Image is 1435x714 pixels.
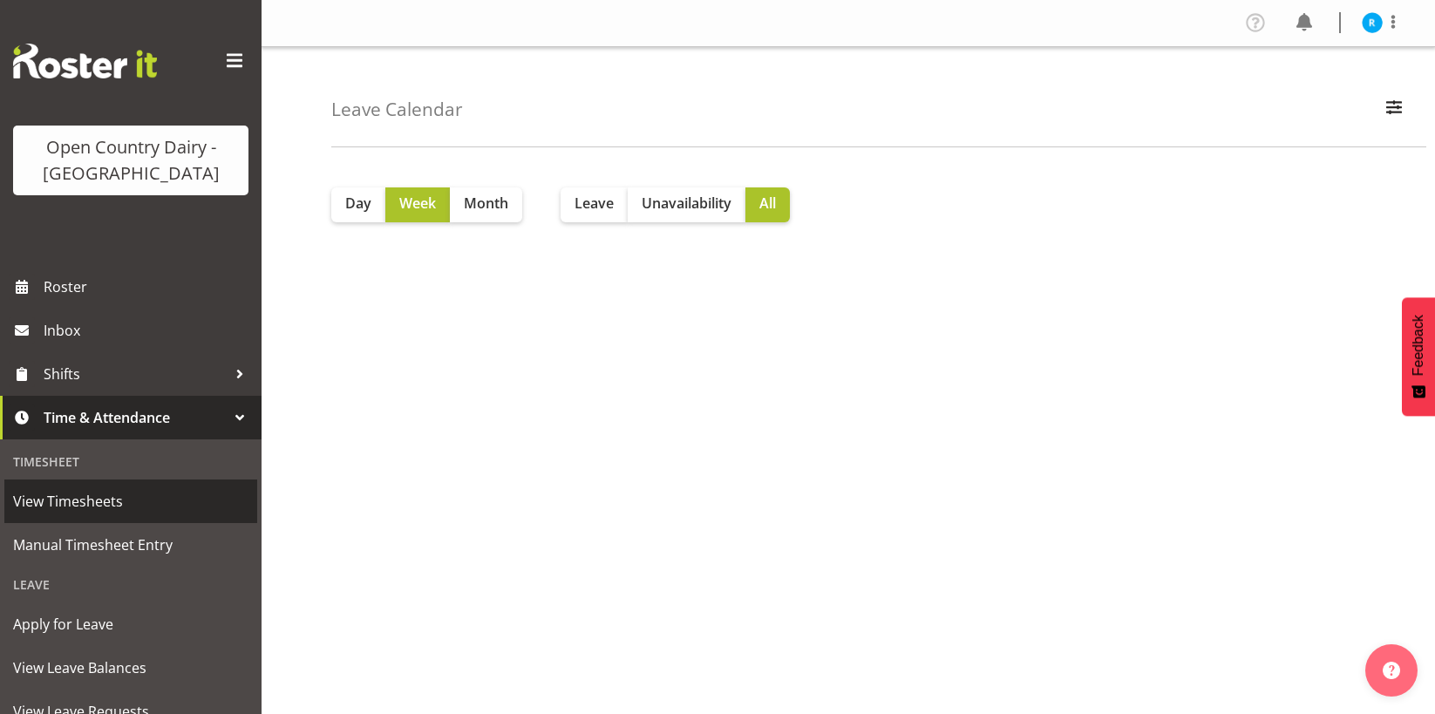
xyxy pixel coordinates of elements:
[13,532,248,558] span: Manual Timesheet Entry
[1411,315,1426,376] span: Feedback
[1376,91,1412,129] button: Filter Employees
[4,444,257,479] div: Timesheet
[13,488,248,514] span: View Timesheets
[4,523,257,567] a: Manual Timesheet Entry
[13,655,248,681] span: View Leave Balances
[1402,297,1435,416] button: Feedback - Show survey
[4,567,257,602] div: Leave
[31,134,231,187] div: Open Country Dairy - [GEOGRAPHIC_DATA]
[1362,12,1383,33] img: rob-luke8204.jpg
[331,99,463,119] h4: Leave Calendar
[44,274,253,300] span: Roster
[1383,662,1400,679] img: help-xxl-2.png
[4,479,257,523] a: View Timesheets
[44,317,253,343] span: Inbox
[4,602,257,646] a: Apply for Leave
[44,405,227,431] span: Time & Attendance
[13,44,157,78] img: Rosterit website logo
[13,611,248,637] span: Apply for Leave
[44,361,227,387] span: Shifts
[4,646,257,690] a: View Leave Balances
